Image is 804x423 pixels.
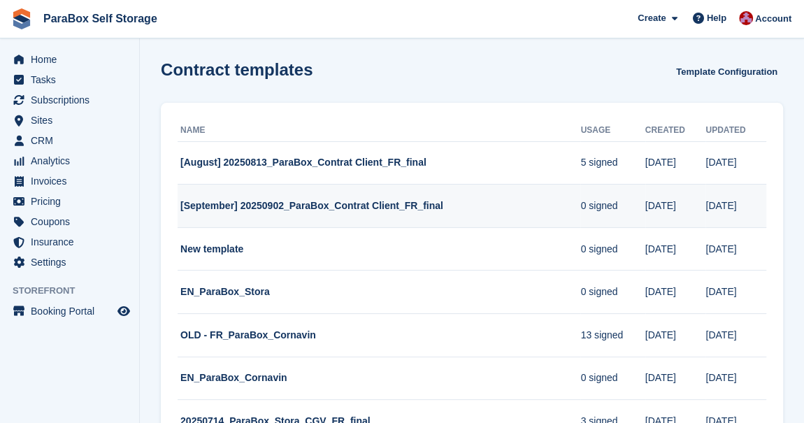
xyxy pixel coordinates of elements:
td: 0 signed [580,271,645,314]
a: menu [7,192,132,211]
span: Sites [31,110,115,130]
td: [DATE] [645,271,706,314]
th: Name [178,120,580,142]
th: Usage [580,120,645,142]
div: Thanks [PERSON_NAME], that should work, I will try to get this updated for you as soon as possibl... [22,145,218,186]
span: Account [755,12,791,26]
td: [DATE] [705,314,766,357]
td: [DATE] [705,141,766,185]
td: [DATE] [645,141,706,185]
div: the dynamic field for the Start Date is [START DATE] within the text [62,58,257,85]
span: Home [31,50,115,69]
td: [DATE] [705,185,766,228]
a: menu [7,301,132,321]
td: 13 signed [580,314,645,357]
td: [September] 20250902_ParaBox_Contrat Client_FR_final [178,185,580,228]
th: Updated [705,120,766,142]
div: thank you [208,214,257,228]
td: 0 signed [580,185,645,228]
span: Settings [31,252,115,272]
div: Yan dit… [11,50,268,95]
span: Storefront [13,284,139,298]
td: [DATE] [645,357,706,400]
img: Yan Grandjean [739,11,753,25]
td: [DATE] [705,271,766,314]
td: [DATE] [705,357,766,400]
button: Accueil [219,6,245,32]
td: New template [178,227,580,271]
div: Yan dit… [11,95,268,137]
div: does that work like this? [127,95,268,126]
a: Template Configuration [670,60,783,83]
td: 0 signed [580,227,645,271]
td: [DATE] [705,227,766,271]
a: ParaBox Self Storage [38,7,163,30]
td: [August] 20250813_ParaBox_Contrat Client_FR_final [178,141,580,185]
span: Analytics [31,151,115,171]
div: Thanks [PERSON_NAME], that should work, I will try to get this updated for you as soon as possibl... [11,136,229,194]
h1: Fin [68,13,85,24]
a: menu [7,70,132,89]
h1: Contract templates [161,60,313,79]
td: OLD - FR_ParaBox_Cornavin [178,314,580,357]
div: does that work like this? [138,103,257,117]
span: Tasks [31,70,115,89]
a: menu [7,50,132,69]
a: menu [7,232,132,252]
span: Subscriptions [31,90,115,110]
span: CRM [31,131,115,150]
div: Oliver dit… [11,248,268,358]
span: Help [707,11,726,25]
img: stora-icon-8386f47178a22dfd0bd8f6a31ec36ba5ce8667c1dd55bd0f319d3a0aa187defe.svg [11,8,32,29]
td: EN_ParaBox_Stora [178,271,580,314]
td: 5 signed [580,141,645,185]
a: menu [7,90,132,110]
span: Booking Portal [31,301,115,321]
div: Yan dit… [11,206,268,248]
span: Create [638,11,666,25]
div: the dynamic field for the Start Date is [START DATE] within the text [50,50,268,94]
div: Hi [PERSON_NAME], That should be updated for you now.Kind regards,[PERSON_NAME] [11,248,213,347]
a: menu [7,252,132,272]
span: Pricing [31,192,115,211]
td: [DATE] [645,314,706,357]
td: [DATE] [645,185,706,228]
td: 0 signed [580,357,645,400]
div: Oliver dit… [11,136,268,206]
td: [DATE] [645,227,706,271]
div: Hi [PERSON_NAME], That should be updated for you now. Kind regards, [PERSON_NAME] [22,256,202,338]
span: Invoices [31,171,115,191]
div: thank you [197,206,268,236]
a: menu [7,110,132,130]
a: menu [7,151,132,171]
span: Insurance [31,232,115,252]
div: Fermer [245,6,271,31]
a: Preview store [115,303,132,320]
a: menu [7,171,132,191]
span: Coupons [31,212,115,231]
img: Profile image for Fin [40,8,62,30]
button: go back [9,6,36,32]
a: menu [7,131,132,150]
td: EN_ParaBox_Cornavin [178,357,580,400]
a: menu [7,212,132,231]
th: Created [645,120,706,142]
